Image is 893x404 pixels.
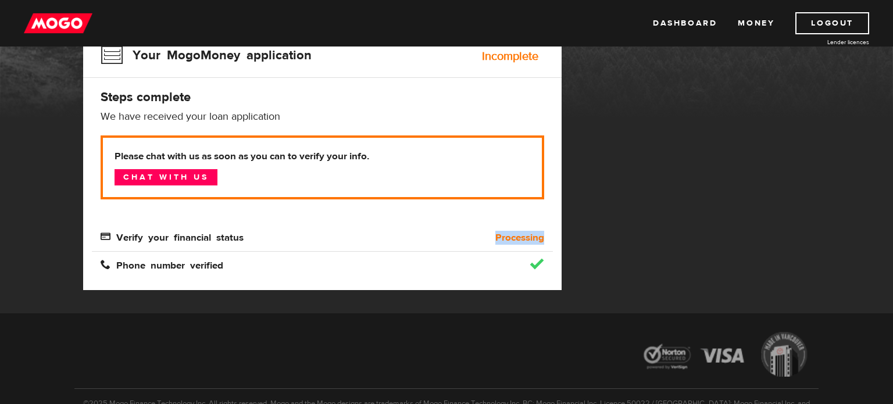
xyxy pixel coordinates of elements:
h3: Your MogoMoney application [101,40,312,70]
a: Money [738,12,774,34]
iframe: LiveChat chat widget [660,134,893,404]
p: We have received your loan application [101,110,544,124]
a: Lender licences [782,38,869,47]
div: Incomplete [482,51,538,62]
img: mogo_logo-11ee424be714fa7cbb0f0f49df9e16ec.png [24,12,92,34]
a: Chat with us [115,169,217,185]
span: Verify your financial status [101,231,244,241]
h4: Steps complete [101,89,544,105]
a: Logout [795,12,869,34]
span: Phone number verified [101,259,223,269]
a: Dashboard [653,12,717,34]
b: Processing [495,231,544,245]
b: Please chat with us as soon as you can to verify your info. [115,149,530,163]
img: legal-icons-92a2ffecb4d32d839781d1b4e4802d7b.png [633,323,819,389]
